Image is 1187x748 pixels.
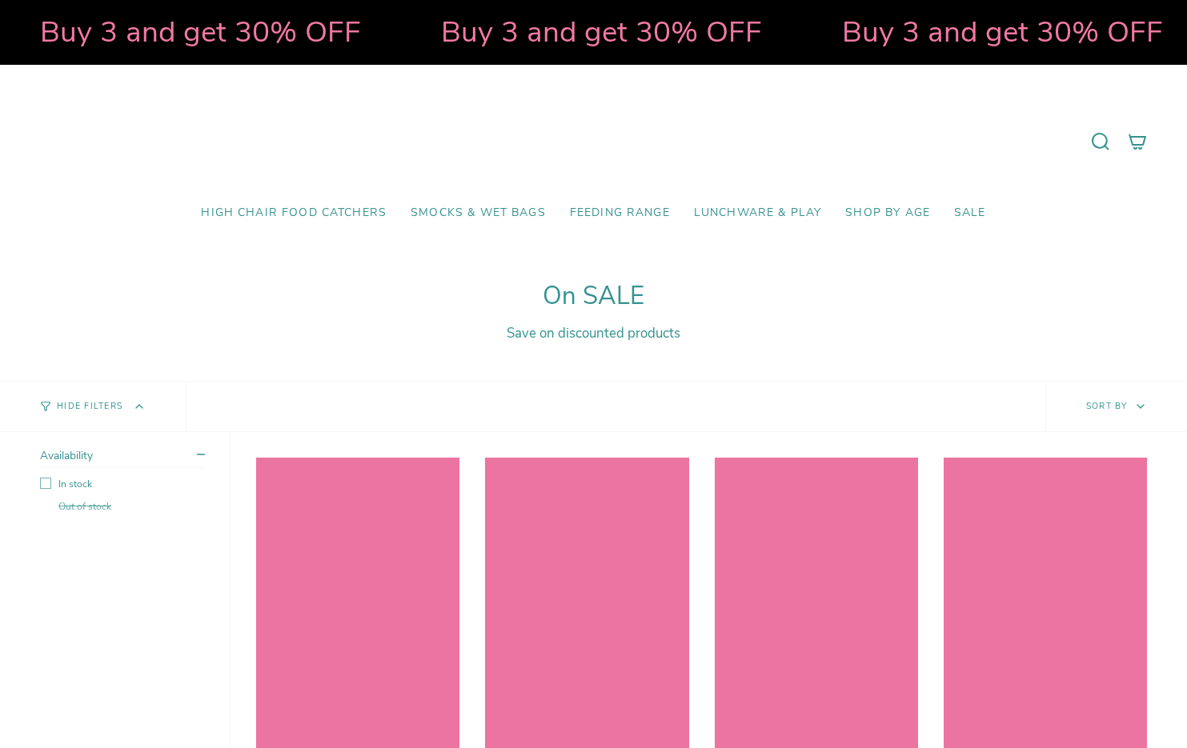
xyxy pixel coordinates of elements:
[40,282,1147,311] h1: On SALE
[570,206,670,220] span: Feeding Range
[411,206,546,220] span: Smocks & Wet Bags
[845,206,930,220] span: Shop by Age
[57,402,122,411] span: Hide Filters
[189,194,399,232] a: High Chair Food Catchers
[954,206,986,220] span: SALE
[40,448,93,463] span: Availability
[40,478,205,490] label: In stock
[1045,382,1187,431] button: Sort by
[694,206,821,220] span: Lunchware & Play
[842,12,1163,52] strong: Buy 3 and get 30% OFF
[833,194,942,232] a: Shop by Age
[441,12,762,52] strong: Buy 3 and get 30% OFF
[40,12,361,52] strong: Buy 3 and get 30% OFF
[40,448,205,468] summary: Availability
[40,324,1147,342] div: Save on discounted products
[558,194,682,232] a: Feeding Range
[399,194,558,232] a: Smocks & Wet Bags
[455,89,732,194] a: Mumma’s Little Helpers
[1086,400,1128,412] span: Sort by
[682,194,833,232] a: Lunchware & Play
[942,194,998,232] a: SALE
[201,206,387,220] span: High Chair Food Catchers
